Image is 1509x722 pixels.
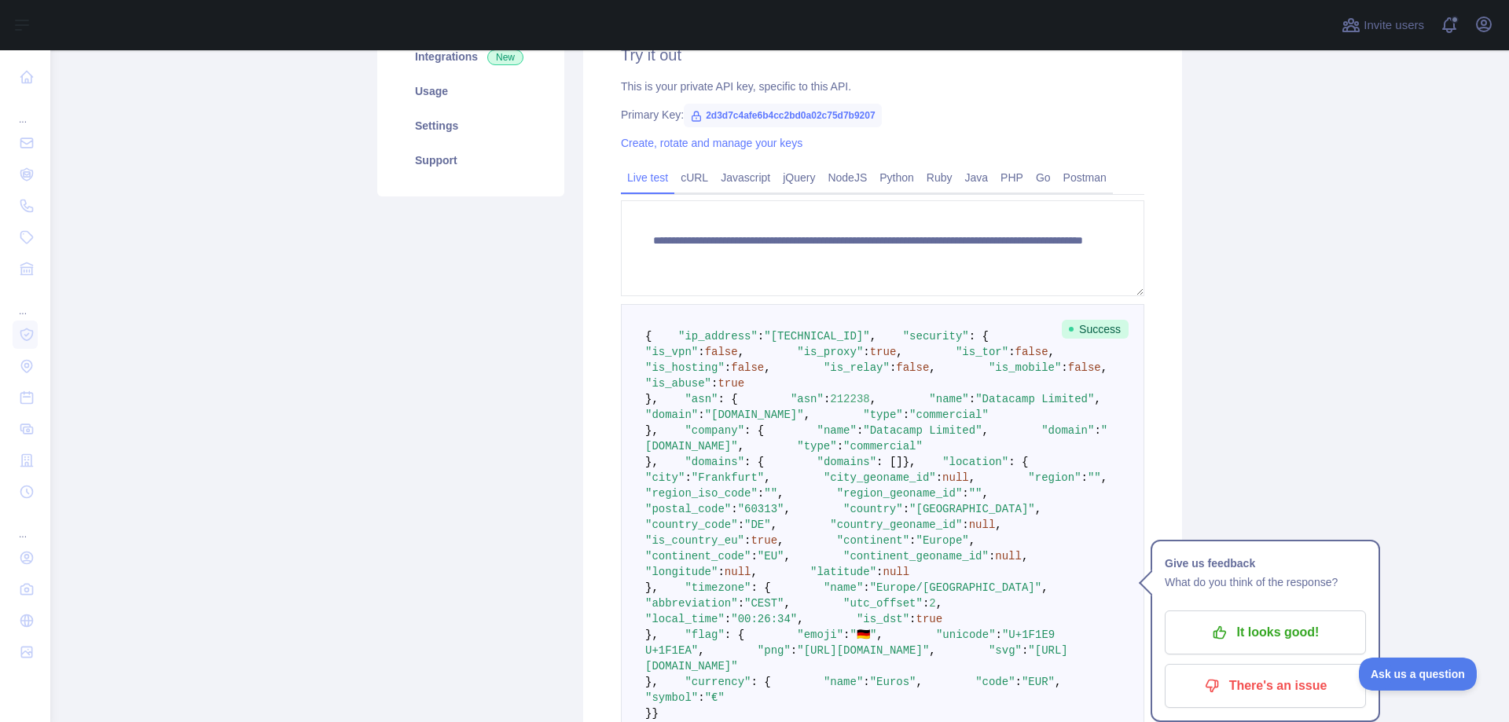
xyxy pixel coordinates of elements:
span: 2 [929,597,935,610]
span: "Europe/[GEOGRAPHIC_DATA]" [870,581,1041,594]
span: : { [969,330,989,343]
a: jQuery [777,165,821,190]
span: 212238 [830,393,869,405]
span: false [1068,361,1101,374]
span: : [863,346,869,358]
span: : [698,691,704,704]
div: ... [13,509,38,541]
span: "is_tor" [956,346,1008,358]
span: "name" [824,676,863,688]
span: null [995,550,1022,563]
span: "region" [1028,471,1081,484]
span: "local_time" [645,613,725,625]
span: false [705,346,738,358]
span: : [698,346,704,358]
span: true [870,346,897,358]
span: : [1081,471,1088,484]
span: , [738,440,744,453]
span: , [771,519,777,531]
span: , [1101,361,1107,374]
span: "unicode" [936,629,996,641]
a: Postman [1057,165,1113,190]
span: "postal_code" [645,503,731,515]
span: null [969,519,996,531]
span: , [982,424,989,437]
span: : [711,377,718,390]
span: : [863,581,869,594]
span: : [698,409,704,421]
span: : [1008,346,1015,358]
span: null [883,566,909,578]
span: "is_abuse" [645,377,711,390]
span: "EU" [758,550,784,563]
span: : [791,644,797,657]
a: Java [959,165,995,190]
span: "continent_geoname_id" [843,550,989,563]
span: false [731,361,764,374]
span: "domain" [1041,424,1094,437]
span: "domains" [685,456,744,468]
span: "[DOMAIN_NAME]" [705,409,804,421]
span: "continent_code" [645,550,751,563]
span: null [942,471,969,484]
p: It looks good! [1177,619,1354,646]
span: : { [751,581,770,594]
span: "continent" [837,534,909,547]
a: Ruby [920,165,959,190]
button: Invite users [1338,13,1427,38]
span: : [725,361,731,374]
span: "city_geoname_id" [824,471,936,484]
a: PHP [994,165,1030,190]
span: : [903,409,909,421]
span: : [1061,361,1067,374]
span: : [1015,676,1022,688]
span: }, [645,393,659,405]
span: "Frankfurt" [692,471,764,484]
span: : [738,519,744,531]
span: "longitude" [645,566,718,578]
span: "location" [942,456,1008,468]
span: , [1041,581,1048,594]
span: "is_country_eu" [645,534,744,547]
span: , [777,487,784,500]
span: "asn" [685,393,718,405]
span: "is_dst" [857,613,909,625]
span: "latitude" [810,566,876,578]
a: Go [1030,165,1057,190]
span: "country" [843,503,903,515]
div: This is your private API key, specific to this API. [621,79,1144,94]
span: false [1015,346,1048,358]
a: Usage [396,74,545,108]
span: , [777,534,784,547]
span: : [738,597,744,610]
a: Support [396,143,545,178]
span: "utc_offset" [843,597,923,610]
span: , [936,597,942,610]
span: : { [718,393,737,405]
span: "svg" [989,644,1022,657]
span: "domains" [817,456,876,468]
span: : [890,361,896,374]
span: false [896,361,929,374]
span: "[URL][DOMAIN_NAME]" [797,644,929,657]
iframe: Toggle Customer Support [1359,658,1478,691]
span: : [857,424,863,437]
span: , [797,613,803,625]
span: "country_geoname_id" [830,519,962,531]
a: Create, rotate and manage your keys [621,137,802,149]
span: "city" [645,471,685,484]
span: true [751,534,777,547]
span: "Europe" [916,534,969,547]
span: : [744,534,751,547]
span: "Datacamp Limited" [863,424,982,437]
span: "€" [705,691,725,704]
p: What do you think of the response? [1165,573,1366,592]
span: "domain" [645,409,698,421]
span: : [725,613,731,625]
a: Settings [396,108,545,143]
span: , [896,346,902,358]
span: : { [725,629,744,641]
span: : { [744,456,764,468]
span: : [909,534,916,547]
span: , [995,519,1001,531]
